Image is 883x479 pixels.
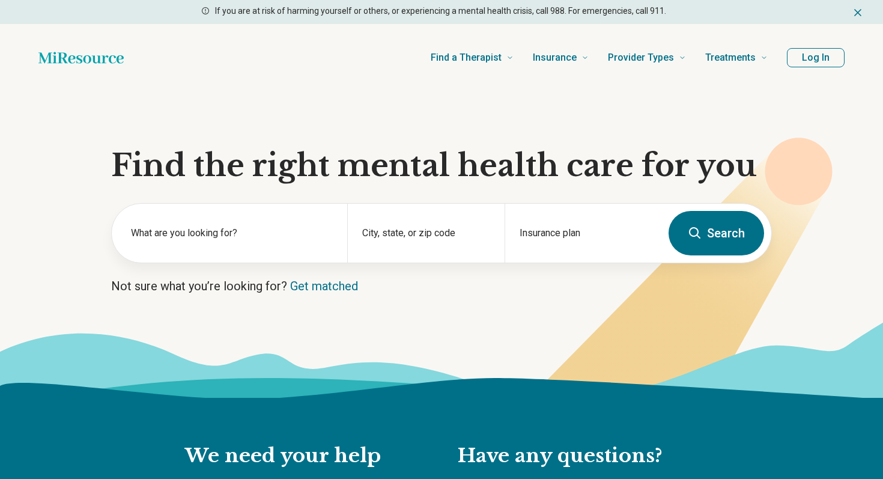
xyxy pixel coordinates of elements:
button: Dismiss [852,5,864,19]
button: Search [669,211,764,255]
a: Treatments [705,34,768,82]
span: Treatments [705,49,756,66]
p: If you are at risk of harming yourself or others, or experiencing a mental health crisis, call 98... [215,5,666,17]
h2: We need your help [185,444,434,469]
label: What are you looking for? [131,226,333,240]
span: Provider Types [608,49,674,66]
h2: Have any questions? [458,444,698,469]
button: Log In [787,48,845,67]
a: Insurance [533,34,589,82]
a: Home page [38,46,124,70]
span: Insurance [533,49,577,66]
a: Provider Types [608,34,686,82]
span: Find a Therapist [431,49,502,66]
a: Find a Therapist [431,34,514,82]
a: Get matched [290,279,358,293]
h1: Find the right mental health care for you [111,148,772,184]
p: Not sure what you’re looking for? [111,278,772,294]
